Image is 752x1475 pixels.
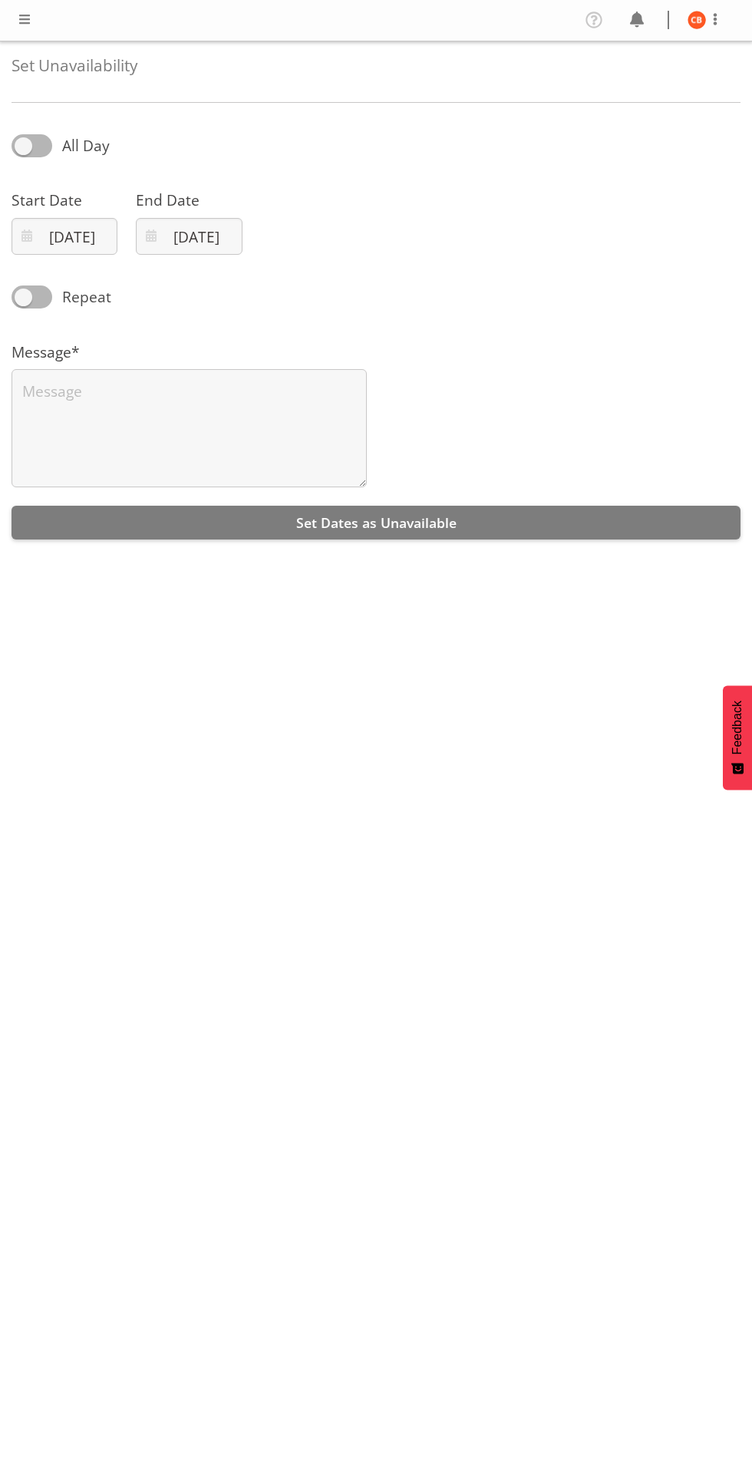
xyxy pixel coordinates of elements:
[12,218,117,255] input: Click to select...
[731,701,744,754] span: Feedback
[52,286,111,309] span: Repeat
[62,135,110,156] span: All Day
[12,342,367,364] label: Message*
[688,11,706,29] img: chelsea-bartlett11426.jpg
[136,190,242,212] label: End Date
[12,190,117,212] label: Start Date
[136,218,242,255] input: Click to select...
[12,57,740,74] h4: Set Unavailability
[723,685,752,790] button: Feedback - Show survey
[12,506,740,540] button: Set Dates as Unavailable
[296,513,457,532] span: Set Dates as Unavailable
